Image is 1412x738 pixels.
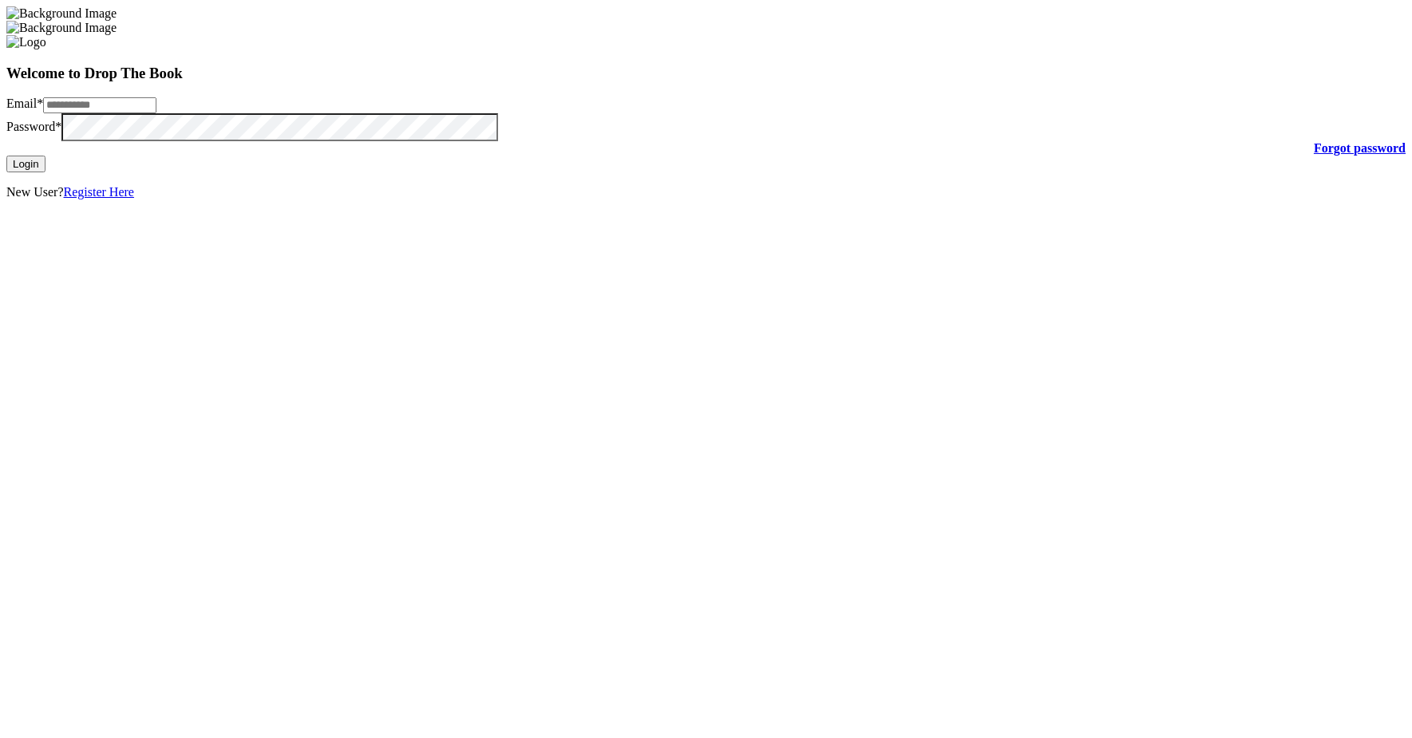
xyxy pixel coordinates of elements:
[6,97,43,110] label: Email
[6,120,61,133] label: Password
[6,35,46,49] img: Logo
[6,6,117,21] img: Background Image
[1314,141,1406,155] a: Forgot password
[64,185,134,199] a: Register Here
[6,65,1406,82] h3: Welcome to Drop The Book
[6,156,45,172] button: Login
[6,185,1406,199] p: New User?
[6,21,117,35] img: Background Image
